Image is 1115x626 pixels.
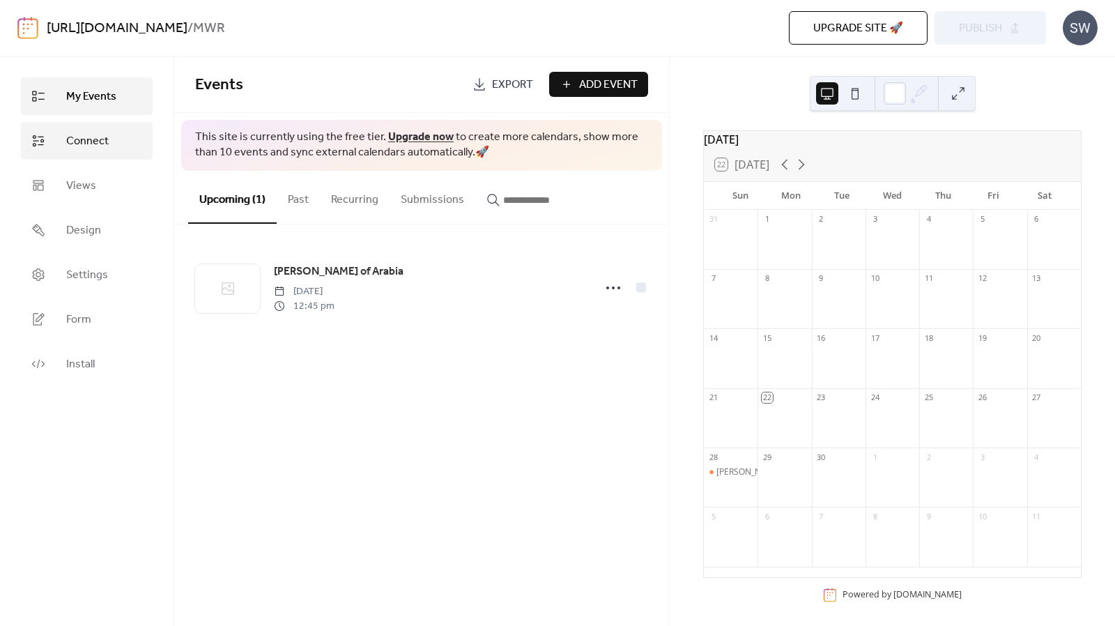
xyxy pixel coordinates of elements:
[66,89,116,105] span: My Events
[47,15,187,42] a: [URL][DOMAIN_NAME]
[708,214,718,224] div: 31
[762,511,772,521] div: 6
[870,273,880,284] div: 10
[969,182,1020,210] div: Fri
[977,273,987,284] div: 12
[923,392,934,403] div: 25
[870,511,880,521] div: 8
[1031,214,1042,224] div: 6
[21,167,153,204] a: Views
[66,133,109,150] span: Connect
[320,171,390,222] button: Recurring
[66,178,96,194] span: Views
[549,72,648,97] button: Add Event
[816,273,826,284] div: 9
[21,122,153,160] a: Connect
[870,452,880,462] div: 1
[923,273,934,284] div: 11
[704,131,1081,148] div: [DATE]
[708,273,718,284] div: 7
[1031,452,1042,462] div: 4
[816,511,826,521] div: 7
[195,130,648,161] span: This site is currently using the free tier. to create more calendars, show more than 10 events an...
[21,345,153,383] a: Install
[21,256,153,293] a: Settings
[816,182,867,210] div: Tue
[893,589,962,601] a: [DOMAIN_NAME]
[277,171,320,222] button: Past
[870,392,880,403] div: 24
[21,300,153,338] a: Form
[66,356,95,373] span: Install
[274,263,403,281] a: [PERSON_NAME] of Arabia
[704,466,758,478] div: Lawrence of Arabia
[388,126,454,148] a: Upgrade now
[17,17,38,39] img: logo
[816,452,826,462] div: 30
[579,77,638,93] span: Add Event
[708,392,718,403] div: 21
[870,214,880,224] div: 3
[66,222,101,239] span: Design
[977,392,987,403] div: 26
[1031,511,1042,521] div: 11
[977,511,987,521] div: 10
[187,15,193,42] b: /
[708,511,718,521] div: 5
[789,11,928,45] button: Upgrade site 🚀
[1019,182,1070,210] div: Sat
[923,511,934,521] div: 9
[195,70,243,100] span: Events
[923,333,934,343] div: 18
[462,72,544,97] a: Export
[1031,273,1042,284] div: 13
[923,214,934,224] div: 4
[708,333,718,343] div: 14
[762,273,772,284] div: 8
[715,182,766,210] div: Sun
[923,452,934,462] div: 2
[66,312,91,328] span: Form
[708,452,718,462] div: 28
[1063,10,1098,45] div: SW
[813,20,903,37] span: Upgrade site 🚀
[274,284,334,299] span: [DATE]
[977,214,987,224] div: 5
[21,211,153,249] a: Design
[762,392,772,403] div: 22
[762,214,772,224] div: 1
[274,264,403,280] span: [PERSON_NAME] of Arabia
[816,392,826,403] div: 23
[762,452,772,462] div: 29
[918,182,969,210] div: Thu
[816,214,826,224] div: 2
[716,466,820,478] div: [PERSON_NAME] of Arabia
[977,452,987,462] div: 3
[870,333,880,343] div: 17
[1031,392,1042,403] div: 27
[843,589,962,601] div: Powered by
[188,171,277,224] button: Upcoming (1)
[816,333,826,343] div: 16
[766,182,817,210] div: Mon
[66,267,108,284] span: Settings
[762,333,772,343] div: 15
[390,171,475,222] button: Submissions
[492,77,533,93] span: Export
[274,299,334,314] span: 12:45 pm
[21,77,153,115] a: My Events
[977,333,987,343] div: 19
[867,182,918,210] div: Wed
[193,15,225,42] b: MWR
[1031,333,1042,343] div: 20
